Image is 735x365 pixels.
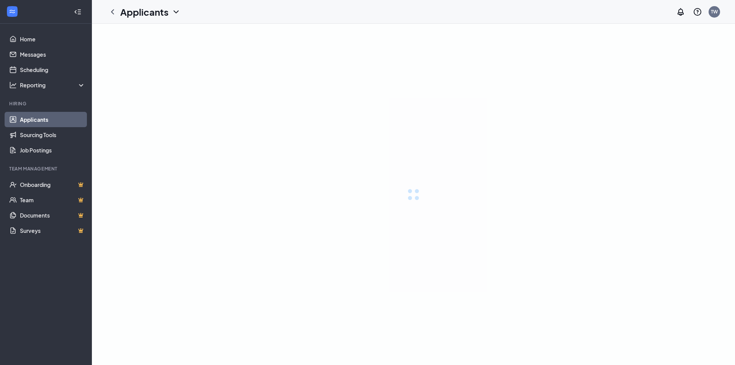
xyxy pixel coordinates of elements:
[711,8,718,15] div: TW
[20,112,85,127] a: Applicants
[120,5,168,18] h1: Applicants
[9,100,84,107] div: Hiring
[20,81,86,89] div: Reporting
[8,8,16,15] svg: WorkstreamLogo
[108,7,117,16] svg: ChevronLeft
[693,7,702,16] svg: QuestionInfo
[20,127,85,142] a: Sourcing Tools
[20,192,85,208] a: TeamCrown
[20,31,85,47] a: Home
[9,81,17,89] svg: Analysis
[20,142,85,158] a: Job Postings
[74,8,82,16] svg: Collapse
[20,47,85,62] a: Messages
[20,177,85,192] a: OnboardingCrown
[171,7,181,16] svg: ChevronDown
[20,208,85,223] a: DocumentsCrown
[20,223,85,238] a: SurveysCrown
[9,165,84,172] div: Team Management
[676,7,685,16] svg: Notifications
[20,62,85,77] a: Scheduling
